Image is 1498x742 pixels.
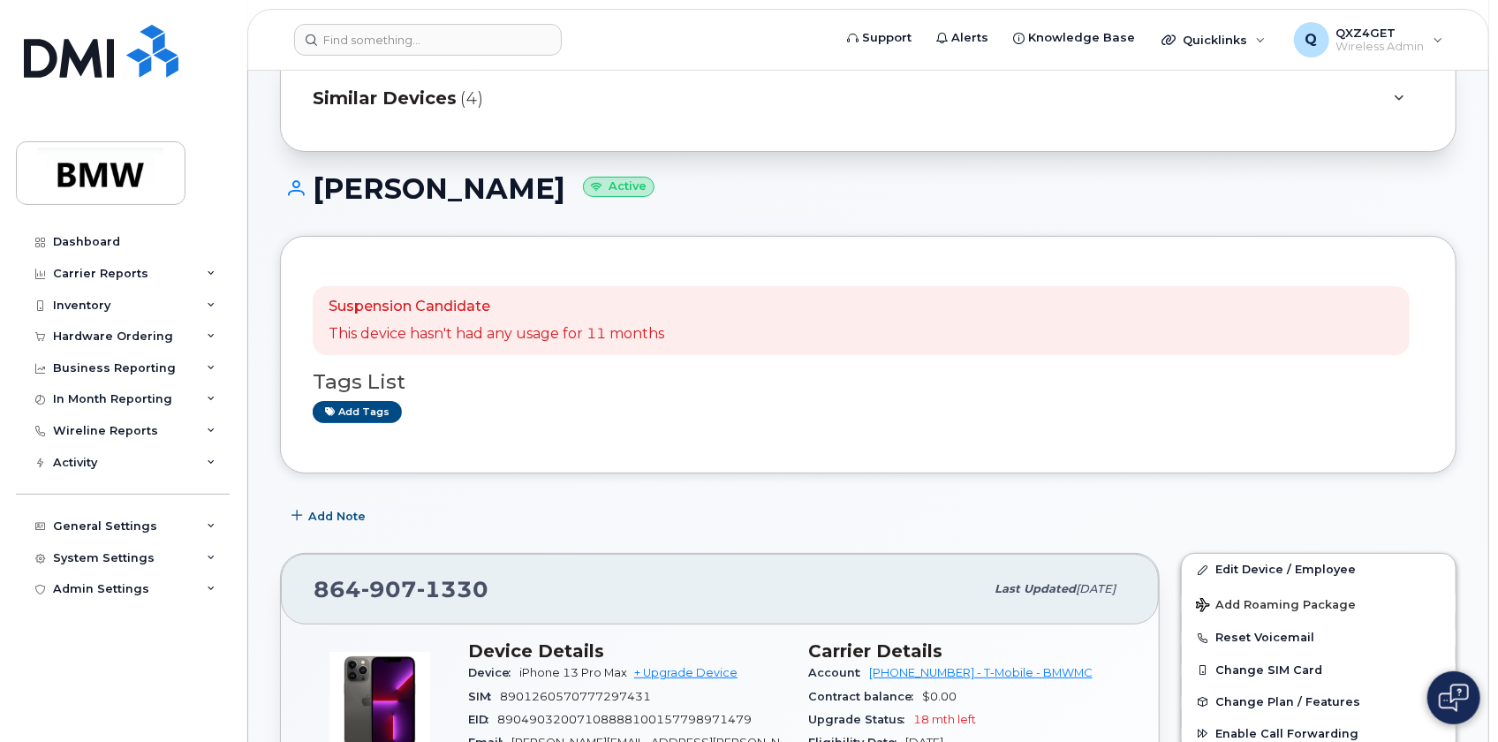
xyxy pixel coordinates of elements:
[313,401,402,423] a: Add tags
[280,173,1456,204] h1: [PERSON_NAME]
[1076,582,1116,595] span: [DATE]
[808,690,922,703] span: Contract balance
[995,582,1076,595] span: Last updated
[1182,655,1456,686] button: Change SIM Card
[294,24,562,56] input: Find something...
[314,576,488,602] span: 864
[1282,22,1456,57] div: QXZ4GET
[280,500,381,532] button: Add Note
[1305,29,1318,50] span: Q
[313,371,1424,393] h3: Tags List
[1336,40,1425,54] span: Wireless Admin
[417,576,488,602] span: 1330
[1028,29,1135,47] span: Knowledge Base
[1215,727,1358,740] span: Enable Call Forwarding
[468,713,497,726] span: EID
[862,29,912,47] span: Support
[924,20,1001,56] a: Alerts
[922,690,957,703] span: $0.00
[634,666,738,679] a: + Upgrade Device
[519,666,627,679] span: iPhone 13 Pro Max
[361,576,417,602] span: 907
[1183,33,1247,47] span: Quicklinks
[1149,22,1278,57] div: Quicklinks
[1182,554,1456,586] a: Edit Device / Employee
[1439,684,1469,712] img: Open chat
[468,690,500,703] span: SIM
[1182,686,1456,718] button: Change Plan / Features
[1336,26,1425,40] span: QXZ4GET
[1182,622,1456,654] button: Reset Voicemail
[1001,20,1147,56] a: Knowledge Base
[500,690,651,703] span: 8901260570777297431
[308,508,366,525] span: Add Note
[329,297,664,317] p: Suspension Candidate
[808,713,913,726] span: Upgrade Status
[913,713,976,726] span: 18 mth left
[329,324,664,344] p: This device hasn't had any usage for 11 months
[951,29,988,47] span: Alerts
[808,666,869,679] span: Account
[808,640,1127,662] h3: Carrier Details
[835,20,924,56] a: Support
[1182,586,1456,622] button: Add Roaming Package
[869,666,1093,679] a: [PHONE_NUMBER] - T-Mobile - BMWMC
[497,713,752,726] span: 89049032007108888100157798971479
[468,666,519,679] span: Device
[1196,598,1356,615] span: Add Roaming Package
[583,177,654,197] small: Active
[460,86,483,111] span: (4)
[313,86,457,111] span: Similar Devices
[1215,695,1360,708] span: Change Plan / Features
[468,640,787,662] h3: Device Details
